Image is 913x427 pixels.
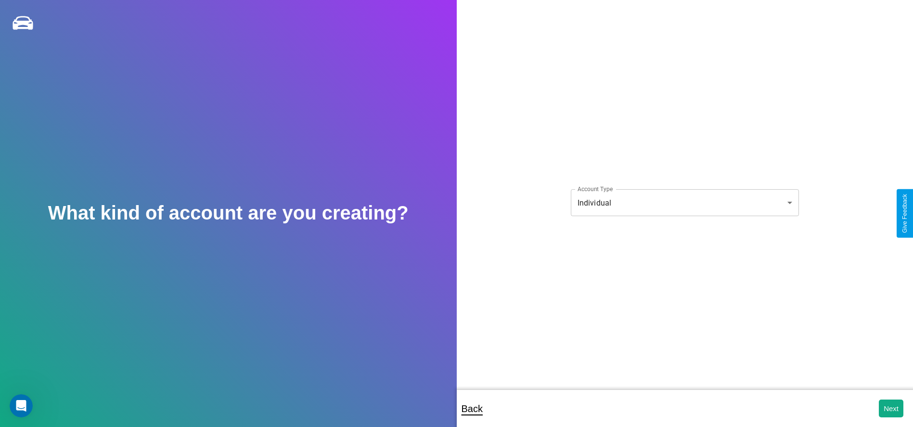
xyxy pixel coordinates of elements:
p: Back [462,400,483,417]
iframe: Intercom live chat [10,394,33,417]
label: Account Type [578,185,613,193]
div: Individual [571,189,799,216]
button: Next [879,400,903,417]
div: Give Feedback [901,194,908,233]
h2: What kind of account are you creating? [48,202,409,224]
